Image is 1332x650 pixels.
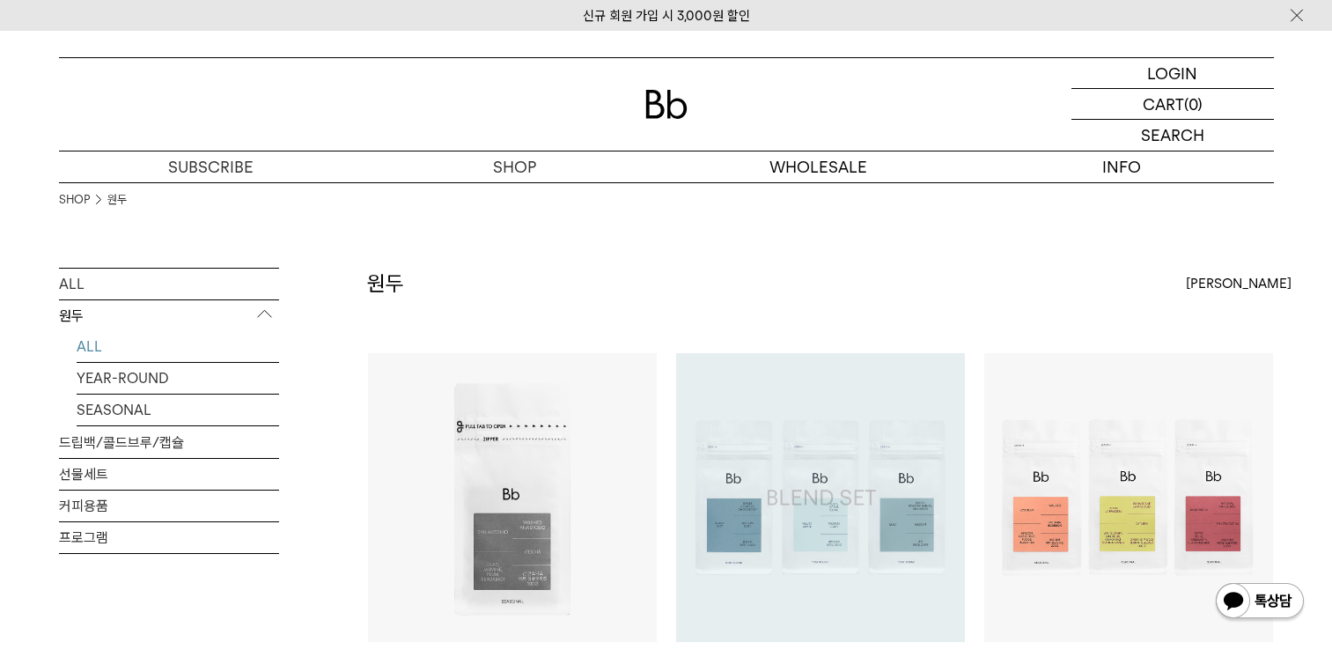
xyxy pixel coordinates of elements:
[676,353,965,642] a: 블렌드 커피 3종 (각 200g x3)
[1071,58,1274,89] a: LOGIN
[59,269,279,299] a: ALL
[367,269,404,299] h2: 원두
[645,90,688,119] img: 로고
[666,151,970,182] p: WHOLESALE
[1186,273,1292,294] span: [PERSON_NAME]
[1214,581,1306,624] img: 카카오톡 채널 1:1 채팅 버튼
[676,353,965,642] img: 1000001179_add2_053.png
[59,300,279,332] p: 원두
[1143,89,1184,119] p: CART
[1184,89,1203,119] p: (0)
[1141,120,1204,151] p: SEARCH
[984,353,1273,642] img: 8월의 커피 3종 (각 200g x3)
[77,363,279,394] a: YEAR-ROUND
[59,151,363,182] a: SUBSCRIBE
[77,395,279,425] a: SEASONAL
[59,459,279,490] a: 선물세트
[59,191,90,209] a: SHOP
[583,8,750,24] a: 신규 회원 가입 시 3,000원 할인
[59,491,279,521] a: 커피용품
[107,191,127,209] a: 원두
[59,427,279,458] a: 드립백/콜드브루/캡슐
[59,522,279,553] a: 프로그램
[1147,58,1197,88] p: LOGIN
[1071,89,1274,120] a: CART (0)
[77,331,279,362] a: ALL
[368,353,657,642] img: 산 안토니오: 게이샤
[970,151,1274,182] p: INFO
[363,151,666,182] a: SHOP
